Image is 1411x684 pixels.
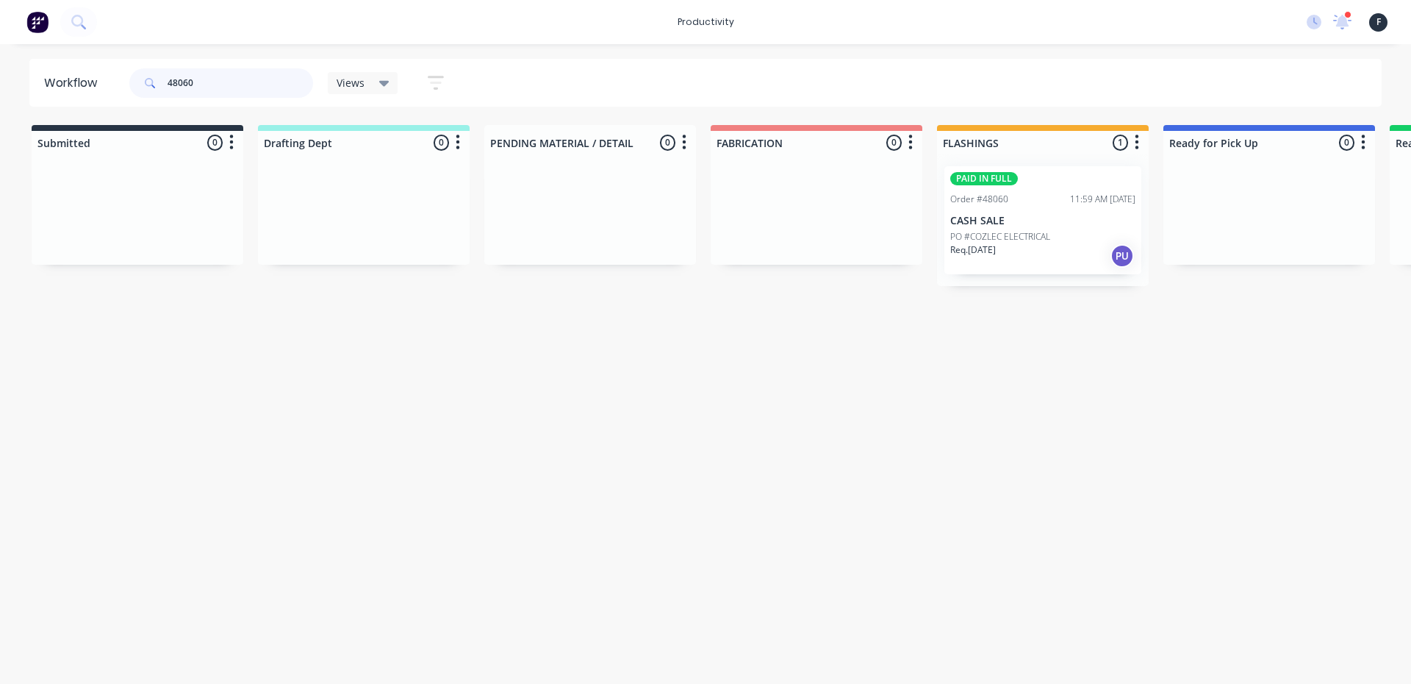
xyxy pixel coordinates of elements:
p: PO #COZLEC ELECTRICAL [950,230,1050,243]
span: F [1376,15,1381,29]
div: PU [1110,244,1134,268]
div: PAID IN FULL [950,172,1018,185]
div: Order #48060 [950,193,1008,206]
div: Workflow [44,74,104,92]
div: productivity [670,11,742,33]
img: Factory [26,11,49,33]
p: CASH SALE [950,215,1135,227]
span: Views [337,75,365,90]
p: Req. [DATE] [950,243,996,257]
div: 11:59 AM [DATE] [1070,193,1135,206]
input: Search for orders... [168,68,313,98]
div: PAID IN FULLOrder #4806011:59 AM [DATE]CASH SALEPO #COZLEC ELECTRICALReq.[DATE]PU [944,166,1141,274]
